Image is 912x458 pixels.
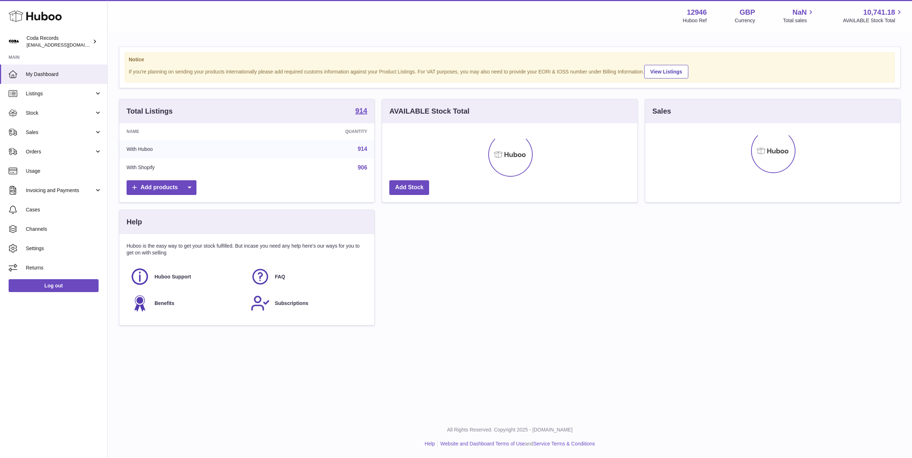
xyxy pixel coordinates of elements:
[26,90,94,97] span: Listings
[389,180,429,195] a: Add Stock
[735,17,755,24] div: Currency
[863,8,895,17] span: 10,741.18
[440,441,525,447] a: Website and Dashboard Terms of Use
[533,441,595,447] a: Service Terms & Conditions
[687,8,707,17] strong: 12946
[438,440,595,447] li: and
[129,56,891,63] strong: Notice
[355,107,367,116] a: 914
[129,64,891,78] div: If you're planning on sending your products internationally please add required customs informati...
[26,71,102,78] span: My Dashboard
[27,35,91,48] div: Coda Records
[130,267,243,286] a: Huboo Support
[26,245,102,252] span: Settings
[119,158,257,177] td: With Shopify
[275,273,285,280] span: FAQ
[275,300,308,307] span: Subscriptions
[26,129,94,136] span: Sales
[119,123,257,140] th: Name
[425,441,435,447] a: Help
[358,146,367,152] a: 914
[683,17,707,24] div: Huboo Ref
[113,426,906,433] p: All Rights Reserved. Copyright 2025 - [DOMAIN_NAME]
[127,106,173,116] h3: Total Listings
[783,17,815,24] span: Total sales
[26,148,94,155] span: Orders
[9,36,19,47] img: haz@pcatmedia.com
[843,17,903,24] span: AVAILABLE Stock Total
[26,168,102,175] span: Usage
[257,123,375,140] th: Quantity
[783,8,815,24] a: NaN Total sales
[26,206,102,213] span: Cases
[155,273,191,280] span: Huboo Support
[26,264,102,271] span: Returns
[127,180,196,195] a: Add products
[389,106,469,116] h3: AVAILABLE Stock Total
[26,226,102,233] span: Channels
[251,294,364,313] a: Subscriptions
[358,164,367,171] a: 906
[127,217,142,227] h3: Help
[251,267,364,286] a: FAQ
[27,42,105,48] span: [EMAIL_ADDRESS][DOMAIN_NAME]
[652,106,671,116] h3: Sales
[843,8,903,24] a: 10,741.18 AVAILABLE Stock Total
[9,279,99,292] a: Log out
[644,65,688,78] a: View Listings
[355,107,367,114] strong: 914
[127,243,367,256] p: Huboo is the easy way to get your stock fulfilled. But incase you need any help here's our ways f...
[119,140,257,158] td: With Huboo
[740,8,755,17] strong: GBP
[26,187,94,194] span: Invoicing and Payments
[792,8,807,17] span: NaN
[26,110,94,116] span: Stock
[155,300,174,307] span: Benefits
[130,294,243,313] a: Benefits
